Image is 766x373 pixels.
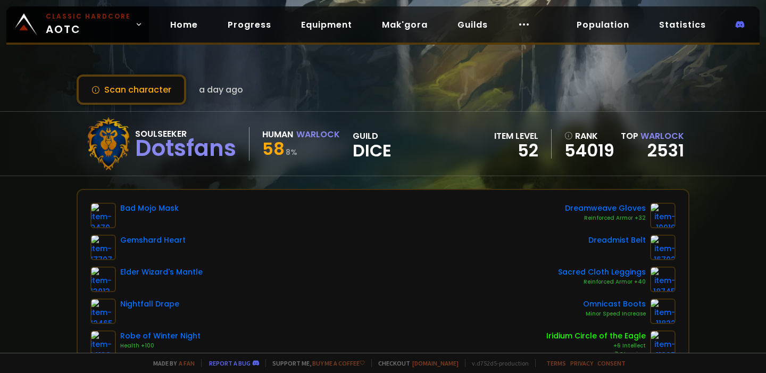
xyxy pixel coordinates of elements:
a: Guilds [449,14,496,36]
div: +6 Intellect [546,342,646,350]
span: a day ago [199,83,243,96]
img: item-16702 [650,235,676,260]
img: item-17707 [90,235,116,260]
a: Statistics [651,14,714,36]
span: AOTC [46,12,131,37]
span: Checkout [371,359,459,367]
a: Population [568,14,638,36]
span: v. d752d5 - production [465,359,529,367]
span: Made by [147,359,195,367]
div: Bad Mojo Mask [120,203,179,214]
div: Iridium Circle of the Eagle [546,330,646,342]
a: Report a bug [209,359,251,367]
div: Health +100 [120,342,201,350]
div: Reinforced Armor +32 [565,214,646,222]
a: Equipment [293,14,361,36]
div: Reinforced Armor +40 [558,278,646,286]
img: item-14136 [90,330,116,356]
img: item-10019 [650,203,676,228]
div: Minor Speed Increase [583,310,646,318]
a: 2531 [647,138,684,162]
button: Scan character [77,74,186,105]
div: Human [262,128,293,141]
a: Classic HardcoreAOTC [6,6,149,43]
a: Privacy [570,359,593,367]
div: Sacred Cloth Leggings [558,267,646,278]
div: Robe of Winter Night [120,330,201,342]
div: +7 Stamina [546,350,646,359]
img: item-9470 [90,203,116,228]
span: Dice [353,143,392,159]
div: Elder Wizard's Mantle [120,267,203,278]
a: Home [162,14,206,36]
div: Nightfall Drape [120,299,179,310]
a: 54019 [564,143,614,159]
img: item-11987 [650,330,676,356]
a: a fan [179,359,195,367]
img: item-11822 [650,299,676,324]
small: 8 % [286,147,297,158]
span: Warlock [640,130,684,142]
div: Top [621,129,684,143]
a: Terms [546,359,566,367]
a: Progress [219,14,280,36]
span: Support me, [265,359,365,367]
div: guild [353,129,392,159]
div: Warlock [296,128,340,141]
img: item-18745 [650,267,676,292]
div: item level [494,129,538,143]
div: Gemshard Heart [120,235,186,246]
div: 52 [494,143,538,159]
small: Classic Hardcore [46,12,131,21]
div: Omnicast Boots [583,299,646,310]
div: Dotsfans [135,140,236,156]
a: [DOMAIN_NAME] [412,359,459,367]
div: rank [564,129,614,143]
div: Soulseeker [135,127,236,140]
a: Consent [597,359,626,367]
div: Dreadmist Belt [588,235,646,246]
span: 58 [262,137,285,161]
a: Buy me a coffee [312,359,365,367]
div: Dreamweave Gloves [565,203,646,214]
a: Mak'gora [373,14,436,36]
img: item-12465 [90,299,116,324]
img: item-13013 [90,267,116,292]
